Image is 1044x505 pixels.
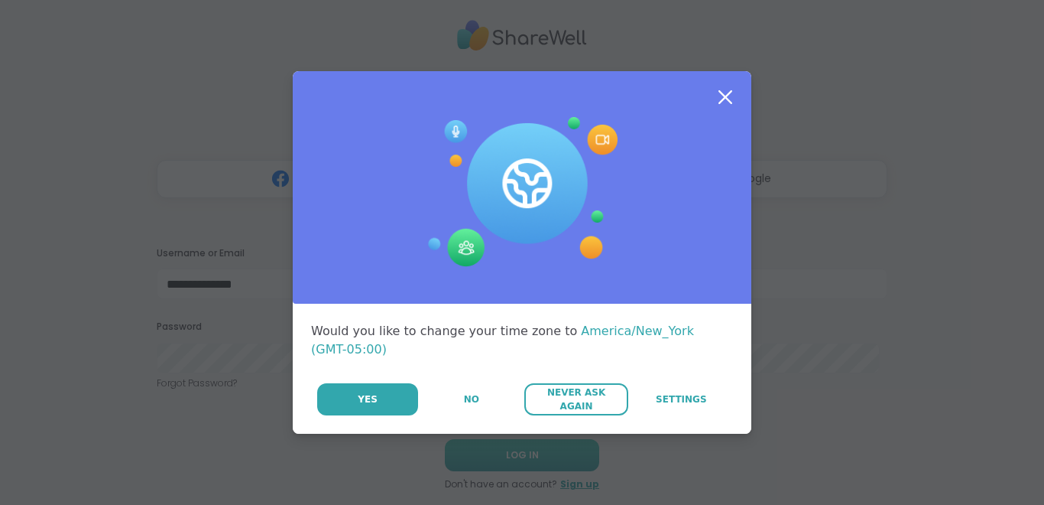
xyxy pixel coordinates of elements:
img: Session Experience [426,117,618,267]
button: Never Ask Again [524,383,627,415]
span: Never Ask Again [532,386,620,413]
button: No [420,383,523,415]
a: Settings [630,383,733,415]
div: Would you like to change your time zone to [311,322,733,359]
span: Yes [358,393,378,406]
span: No [464,393,479,406]
span: Settings [656,393,707,406]
button: Yes [317,383,418,415]
span: America/New_York (GMT-05:00) [311,324,694,357]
